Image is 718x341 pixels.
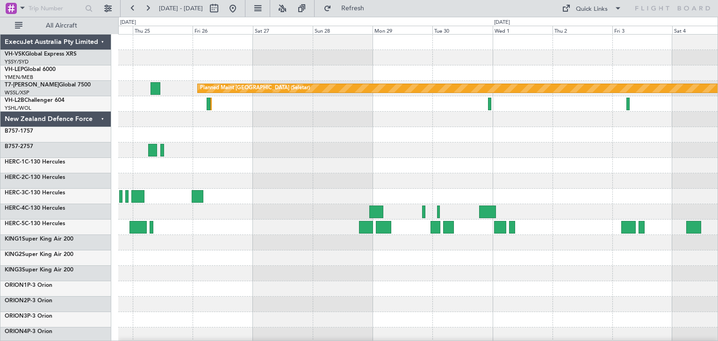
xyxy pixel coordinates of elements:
span: B757-1 [5,128,23,134]
div: Wed 1 [493,26,553,34]
span: B757-2 [5,144,23,149]
span: VH-LEP [5,67,24,72]
a: B757-2757 [5,144,33,149]
span: ORION1 [5,283,27,288]
a: ORION1P-3 Orion [5,283,52,288]
a: HERC-5C-130 Hercules [5,221,65,227]
div: Sun 28 [313,26,373,34]
span: T7-[PERSON_NAME] [5,82,59,88]
span: KING3 [5,267,22,273]
span: VH-L2B [5,98,24,103]
button: All Aircraft [10,18,101,33]
span: HERC-2 [5,175,25,180]
div: Thu 25 [133,26,193,34]
span: HERC-1 [5,159,25,165]
div: Planned Maint [GEOGRAPHIC_DATA] (Seletar) [200,81,310,95]
span: HERC-5 [5,221,25,227]
div: Thu 2 [553,26,612,34]
a: KING2Super King Air 200 [5,252,73,257]
div: Sat 27 [253,26,313,34]
span: Refresh [333,5,373,12]
div: Quick Links [576,5,608,14]
a: KING1Super King Air 200 [5,236,73,242]
span: ORION2 [5,298,27,304]
a: HERC-2C-130 Hercules [5,175,65,180]
a: HERC-1C-130 Hercules [5,159,65,165]
div: Fri 3 [612,26,672,34]
span: KING2 [5,252,22,257]
a: YSHL/WOL [5,105,31,112]
div: Tue 30 [432,26,492,34]
a: HERC-4C-130 Hercules [5,206,65,211]
a: ORION2P-3 Orion [5,298,52,304]
div: Fri 26 [193,26,252,34]
button: Quick Links [557,1,626,16]
div: Mon 29 [373,26,432,34]
a: YMEN/MEB [5,74,33,81]
input: Trip Number [29,1,82,15]
a: B757-1757 [5,128,33,134]
span: VH-VSK [5,51,25,57]
a: ORION4P-3 Orion [5,329,52,334]
a: YSSY/SYD [5,58,29,65]
a: KING3Super King Air 200 [5,267,73,273]
a: T7-[PERSON_NAME]Global 7500 [5,82,91,88]
a: VH-VSKGlobal Express XRS [5,51,77,57]
span: ORION4 [5,329,27,334]
div: [DATE] [120,19,136,27]
span: HERC-3 [5,190,25,196]
div: [DATE] [494,19,510,27]
a: WSSL/XSP [5,89,29,96]
span: KING1 [5,236,22,242]
span: ORION3 [5,313,27,319]
a: ORION3P-3 Orion [5,313,52,319]
span: [DATE] - [DATE] [159,4,203,13]
span: HERC-4 [5,206,25,211]
button: Refresh [319,1,375,16]
a: VH-LEPGlobal 6000 [5,67,56,72]
span: All Aircraft [24,22,99,29]
a: VH-L2BChallenger 604 [5,98,65,103]
a: HERC-3C-130 Hercules [5,190,65,196]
